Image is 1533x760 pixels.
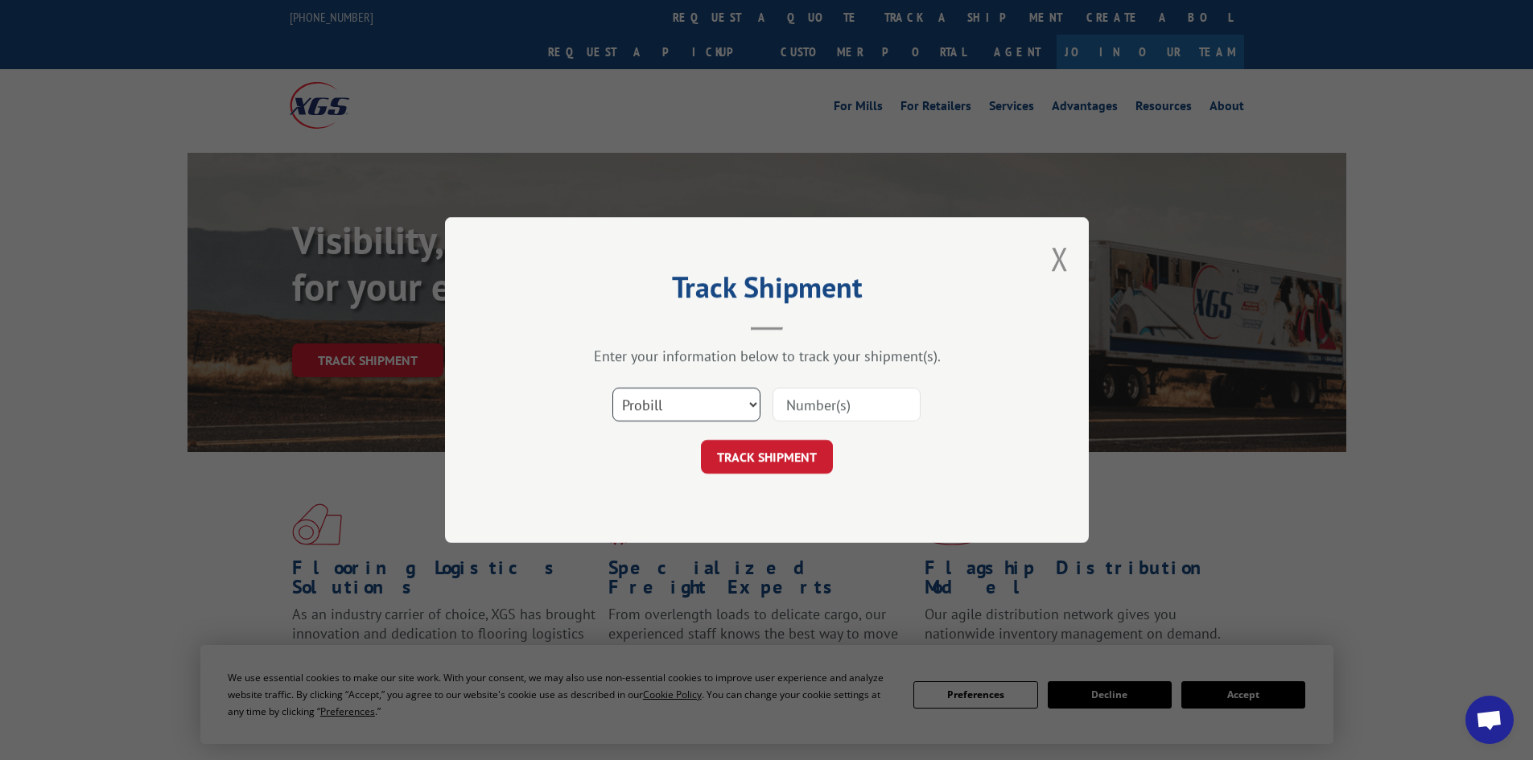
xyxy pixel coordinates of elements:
div: Enter your information below to track your shipment(s). [525,347,1008,365]
button: TRACK SHIPMENT [701,440,833,474]
div: Open chat [1465,696,1514,744]
button: Close modal [1051,237,1069,280]
input: Number(s) [773,388,921,421]
h2: Track Shipment [525,276,1008,306]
